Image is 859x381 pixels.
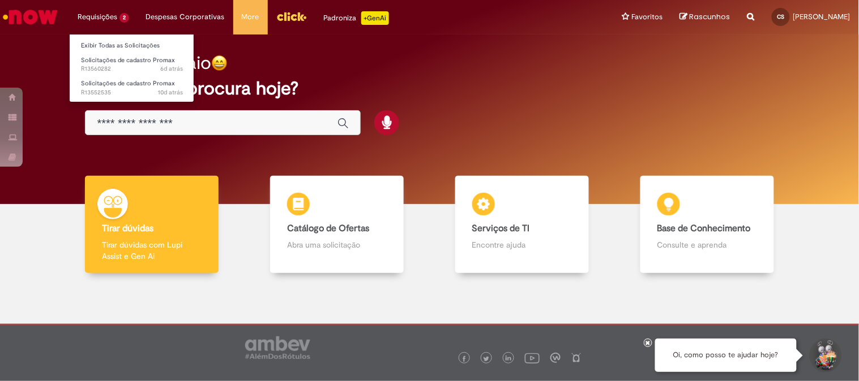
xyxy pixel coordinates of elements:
[119,13,129,23] span: 2
[1,6,59,28] img: ServiceNow
[70,40,194,52] a: Exibir Todas as Solicitações
[81,56,175,64] span: Solicitações de cadastro Promax
[81,88,183,97] span: R13552535
[361,11,389,25] p: +GenAi
[632,11,663,23] span: Favoritos
[324,11,389,25] div: Padroniza
[59,176,245,274] a: Tirar dúvidas Tirar dúvidas com Lupi Assist e Gen Ai
[777,13,785,20] span: CS
[85,79,773,98] h2: O que você procura hoje?
[657,223,751,234] b: Base de Conhecimento
[160,64,183,73] span: 6d atrás
[70,54,194,75] a: Aberto R13560282 : Solicitações de cadastro Promax
[70,77,194,98] a: Aberto R13552535 : Solicitações de cadastro Promax
[472,239,572,250] p: Encontre ajuda
[680,12,730,23] a: Rascunhos
[158,88,183,97] time: 20/09/2025 10:24:50
[550,353,561,363] img: logo_footer_workplace.png
[242,11,259,23] span: More
[245,176,430,274] a: Catálogo de Ofertas Abra uma solicitação
[793,12,851,21] span: [PERSON_NAME]
[81,64,183,73] span: R13560282
[102,239,202,262] p: Tirar dúvidas com Lupi Assist e Gen Ai
[102,223,153,234] b: Tirar dúvidas
[657,239,757,250] p: Consulte e aprenda
[506,356,511,362] img: logo_footer_linkedin.png
[287,223,369,234] b: Catálogo de Ofertas
[158,88,183,97] span: 10d atrás
[571,353,582,363] img: logo_footer_naosei.png
[245,336,310,359] img: logo_footer_ambev_rotulo_gray.png
[525,350,540,365] img: logo_footer_youtube.png
[690,11,730,22] span: Rascunhos
[484,356,489,362] img: logo_footer_twitter.png
[78,11,117,23] span: Requisições
[276,8,307,25] img: click_logo_yellow_360x200.png
[430,176,615,274] a: Serviços de TI Encontre ajuda
[655,339,797,372] div: Oi, como posso te ajudar hoje?
[69,34,194,102] ul: Requisições
[614,176,800,274] a: Base de Conhecimento Consulte e aprenda
[287,239,387,250] p: Abra uma solicitação
[808,339,842,373] button: Iniciar Conversa de Suporte
[211,55,228,71] img: happy-face.png
[81,79,175,88] span: Solicitações de cadastro Promax
[472,223,530,234] b: Serviços de TI
[160,64,183,73] time: 23/09/2025 16:33:32
[461,356,467,362] img: logo_footer_facebook.png
[146,11,225,23] span: Despesas Corporativas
